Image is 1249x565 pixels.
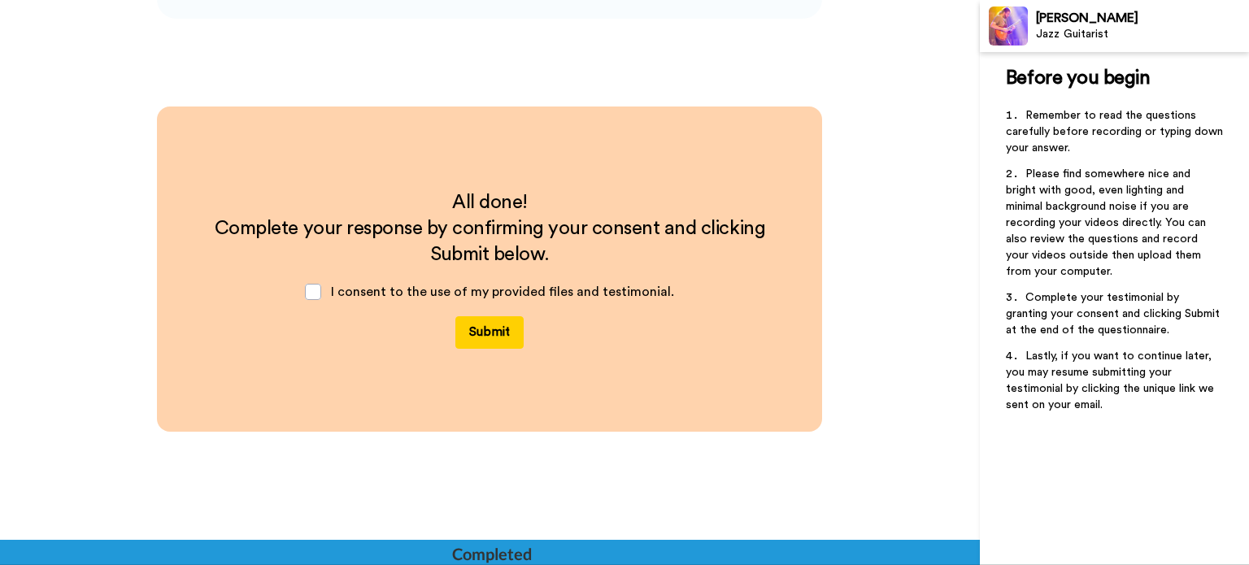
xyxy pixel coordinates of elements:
[215,219,770,264] span: Complete your response by confirming your consent and clicking Submit below.
[452,542,530,565] div: Completed
[452,193,528,212] span: All done!
[1006,68,1150,88] span: Before you begin
[1006,110,1226,154] span: Remember to read the questions carefully before recording or typing down your answer.
[1006,168,1209,277] span: Please find somewhere nice and bright with good, even lighting and minimal background noise if yo...
[1006,350,1217,411] span: Lastly, if you want to continue later, you may resume submitting your testimonial by clicking the...
[1036,11,1248,26] div: [PERSON_NAME]
[989,7,1028,46] img: Profile Image
[331,285,674,298] span: I consent to the use of my provided files and testimonial.
[1006,292,1223,336] span: Complete your testimonial by granting your consent and clicking Submit at the end of the question...
[1036,28,1248,41] div: Jazz Guitarist
[455,316,524,349] button: Submit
